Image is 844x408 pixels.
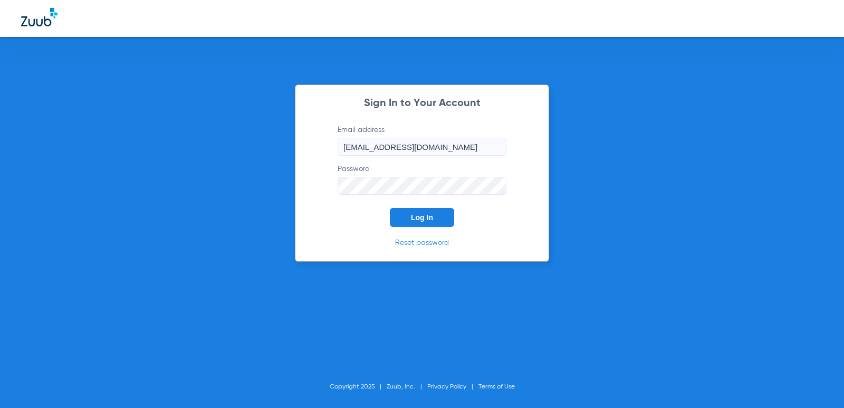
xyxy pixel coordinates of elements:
label: Password [338,164,506,195]
iframe: Chat Widget [791,357,844,408]
span: Log In [411,213,433,222]
img: Zuub Logo [21,8,57,26]
a: Privacy Policy [427,384,466,390]
label: Email address [338,125,506,156]
a: Reset password [395,239,449,246]
button: Log In [390,208,454,227]
li: Zuub, Inc. [387,382,427,392]
a: Terms of Use [478,384,515,390]
h2: Sign In to Your Account [322,98,522,109]
li: Copyright 2025 [330,382,387,392]
input: Email address [338,138,506,156]
input: Password [338,177,506,195]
